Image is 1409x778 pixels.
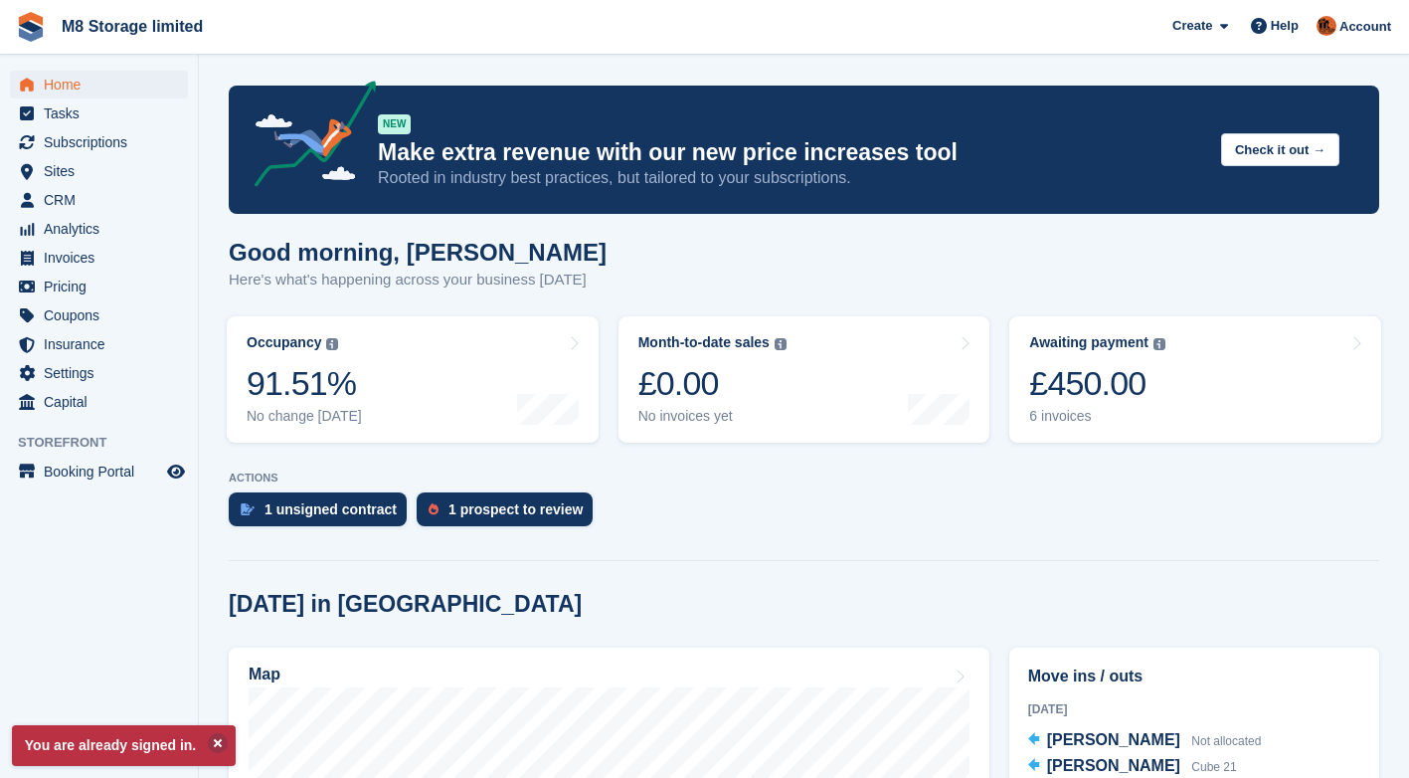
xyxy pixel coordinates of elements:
a: menu [10,71,188,98]
div: 1 unsigned contract [264,501,397,517]
p: You are already signed in. [12,725,236,766]
p: ACTIONS [229,472,1379,485]
p: Make extra revenue with our new price increases tool [378,138,1205,167]
img: icon-info-grey-7440780725fd019a000dd9b08b2336e03edf1995a4989e88bcd33f0948082b44.svg [775,338,787,350]
img: contract_signature_icon-13c848040528278c33f63329250d36e43548de30e8caae1d1a13099fd9432cc5.svg [241,503,255,515]
img: icon-info-grey-7440780725fd019a000dd9b08b2336e03edf1995a4989e88bcd33f0948082b44.svg [1153,338,1165,350]
div: Month-to-date sales [638,334,770,351]
span: Insurance [44,330,163,358]
span: Booking Portal [44,458,163,486]
a: menu [10,215,188,243]
a: [PERSON_NAME] Not allocated [1028,728,1262,754]
div: No invoices yet [638,408,787,425]
span: Not allocated [1191,734,1261,748]
span: Coupons [44,301,163,329]
div: Occupancy [247,334,321,351]
img: stora-icon-8386f47178a22dfd0bd8f6a31ec36ba5ce8667c1dd55bd0f319d3a0aa187defe.svg [16,12,46,42]
span: Create [1172,16,1212,36]
span: Pricing [44,273,163,300]
a: Preview store [164,460,188,484]
span: Invoices [44,244,163,272]
div: £450.00 [1029,363,1165,404]
a: menu [10,157,188,185]
a: menu [10,301,188,329]
a: Occupancy 91.51% No change [DATE] [227,316,599,443]
p: Here's what's happening across your business [DATE] [229,269,607,292]
span: Home [44,71,163,98]
a: menu [10,244,188,272]
span: [PERSON_NAME] [1047,757,1180,774]
span: Subscriptions [44,128,163,156]
a: Month-to-date sales £0.00 No invoices yet [618,316,990,443]
a: menu [10,128,188,156]
div: 6 invoices [1029,408,1165,425]
div: [DATE] [1028,700,1360,718]
span: CRM [44,186,163,214]
h2: [DATE] in [GEOGRAPHIC_DATA] [229,591,582,618]
a: menu [10,99,188,127]
div: 91.51% [247,363,362,404]
h1: Good morning, [PERSON_NAME] [229,239,607,266]
span: Help [1271,16,1299,36]
span: Account [1339,17,1391,37]
a: menu [10,458,188,486]
a: menu [10,330,188,358]
img: price-adjustments-announcement-icon-8257ccfd72463d97f412b2fc003d46551f7dbcb40ab6d574587a9cd5c0d94... [238,81,377,194]
a: M8 Storage limited [54,10,211,43]
span: Sites [44,157,163,185]
div: No change [DATE] [247,408,362,425]
div: Awaiting payment [1029,334,1148,351]
span: Settings [44,359,163,387]
span: Tasks [44,99,163,127]
p: Rooted in industry best practices, but tailored to your subscriptions. [378,167,1205,189]
span: Analytics [44,215,163,243]
a: menu [10,273,188,300]
img: Andy McLafferty [1317,16,1336,36]
a: Awaiting payment £450.00 6 invoices [1009,316,1381,443]
div: NEW [378,114,411,134]
img: prospect-51fa495bee0391a8d652442698ab0144808aea92771e9ea1ae160a38d050c398.svg [429,503,439,515]
h2: Move ins / outs [1028,665,1360,688]
a: menu [10,359,188,387]
a: 1 unsigned contract [229,492,417,536]
span: [PERSON_NAME] [1047,731,1180,748]
a: menu [10,388,188,416]
div: £0.00 [638,363,787,404]
button: Check it out → [1221,133,1339,166]
span: Capital [44,388,163,416]
h2: Map [249,666,280,683]
a: 1 prospect to review [417,492,603,536]
img: icon-info-grey-7440780725fd019a000dd9b08b2336e03edf1995a4989e88bcd33f0948082b44.svg [326,338,338,350]
div: 1 prospect to review [448,501,583,517]
a: menu [10,186,188,214]
span: Cube 21 [1191,760,1236,774]
span: Storefront [18,433,198,453]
